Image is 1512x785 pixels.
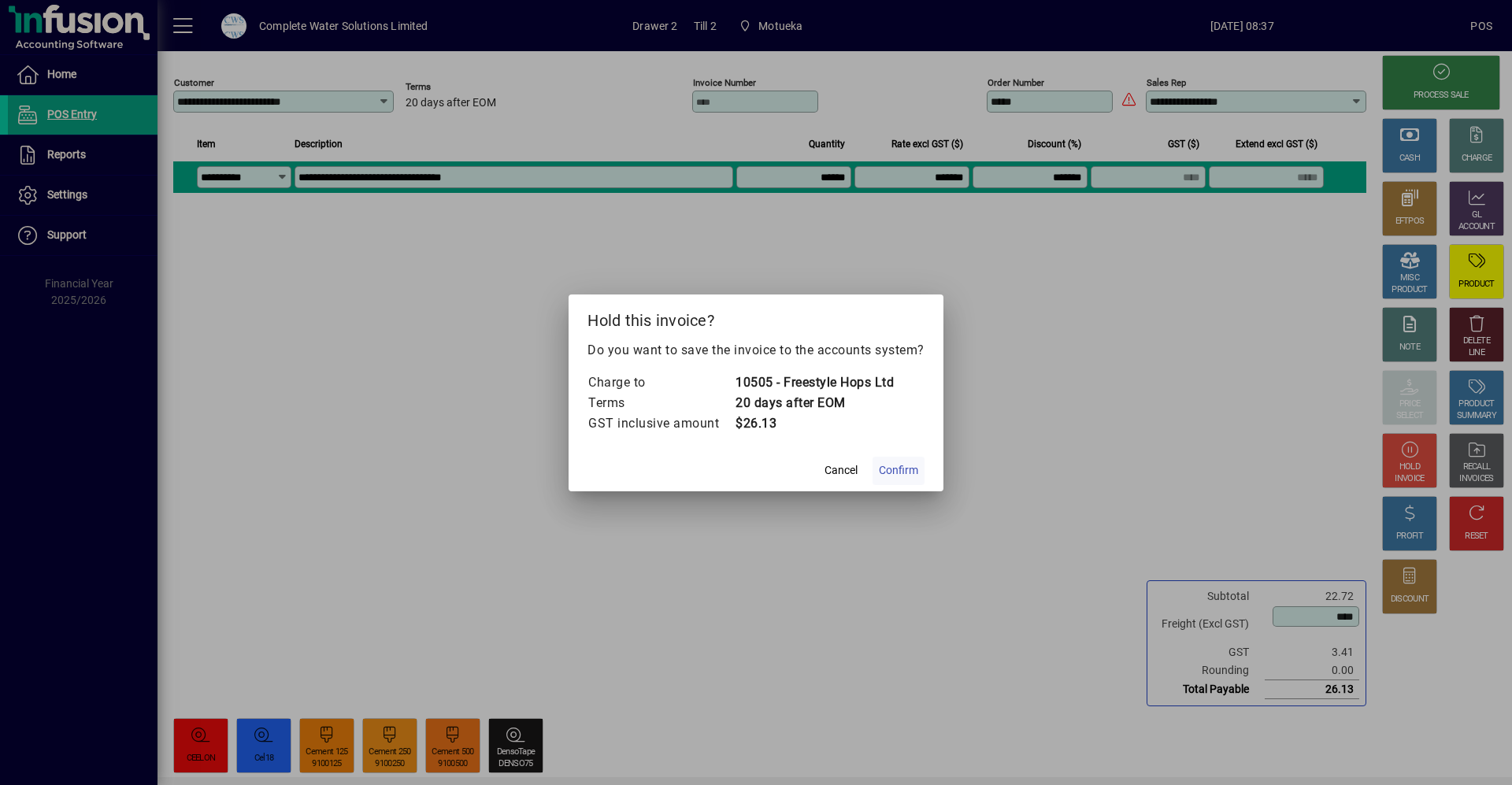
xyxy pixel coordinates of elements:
h2: Hold this invoice? [569,294,943,340]
td: $26.13 [735,413,894,434]
button: Cancel [816,457,866,485]
span: Confirm [879,462,918,479]
td: Terms [587,393,735,413]
button: Confirm [873,457,925,485]
span: Cancel [825,462,858,479]
p: Do you want to save the invoice to the accounts system? [587,341,925,360]
td: 20 days after EOM [735,393,894,413]
td: 10505 - Freestyle Hops Ltd [735,372,894,393]
td: Charge to [587,372,735,393]
td: GST inclusive amount [587,413,735,434]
